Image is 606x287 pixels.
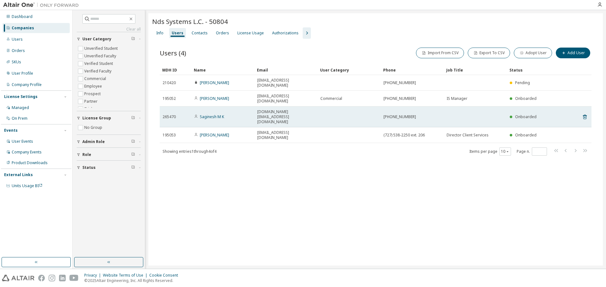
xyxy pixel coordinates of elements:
[517,147,547,156] span: Page n.
[162,65,189,75] div: MDH ID
[192,31,208,36] div: Contacts
[12,150,42,155] div: Company Events
[200,96,229,101] a: [PERSON_NAME]
[77,27,141,32] a: Clear all
[77,111,141,125] button: License Group
[200,132,229,138] a: [PERSON_NAME]
[4,94,38,99] div: License Settings
[200,114,224,119] a: Saginesh M K
[172,31,183,36] div: Users
[103,273,149,278] div: Website Terms of Use
[82,37,111,42] span: User Category
[84,83,103,90] label: Employee
[69,275,79,281] img: youtube.svg
[131,116,135,121] span: Clear filter
[12,139,33,144] div: User Events
[131,37,135,42] span: Clear filter
[514,48,552,58] button: Adopt User
[320,65,378,75] div: User Category
[383,65,441,75] div: Phone
[84,278,182,283] p: © 2025 Altair Engineering, Inc. All Rights Reserved.
[12,71,33,76] div: User Profile
[416,48,464,58] button: Import From CSV
[237,31,264,36] div: License Usage
[84,273,103,278] div: Privacy
[84,98,99,105] label: Partner
[156,31,163,36] div: Info
[152,17,228,26] span: Nds Systems L.C. - 50804
[257,130,315,140] span: [EMAIL_ADDRESS][DOMAIN_NAME]
[82,116,111,121] span: License Group
[383,96,416,101] span: [PHONE_NUMBER]
[200,80,229,85] a: [PERSON_NAME]
[515,96,537,101] span: Onboarded
[515,80,530,85] span: Pending
[84,52,117,60] label: Unverified Faculty
[2,275,34,281] img: altair_logo.svg
[84,124,104,131] label: No Group
[556,48,590,58] button: Add User
[515,114,537,119] span: Onboarded
[216,31,229,36] div: Orders
[469,147,511,156] span: Items per page
[320,96,342,101] span: Commercial
[77,161,141,175] button: Status
[194,65,252,75] div: Name
[163,114,176,119] span: 265470
[82,165,96,170] span: Status
[131,165,135,170] span: Clear filter
[59,275,66,281] img: linkedin.svg
[509,65,554,75] div: Status
[131,152,135,157] span: Clear filter
[12,37,23,42] div: Users
[12,183,43,188] span: Units Usage BI
[84,75,107,83] label: Commercial
[131,139,135,144] span: Clear filter
[272,31,299,36] div: Authorizations
[4,128,18,133] div: Events
[383,133,425,138] span: (727) 538-2250 ext. 206
[82,152,91,157] span: Role
[12,48,25,53] div: Orders
[77,148,141,162] button: Role
[12,14,33,19] div: Dashboard
[163,80,176,85] span: 210420
[84,90,102,98] label: Prospect
[12,105,29,110] div: Managed
[12,82,42,87] div: Company Profile
[160,49,186,57] span: Users (4)
[12,60,21,65] div: SKUs
[84,45,119,52] label: Unverified Student
[77,32,141,46] button: User Category
[163,96,176,101] span: 195052
[446,65,504,75] div: Job Title
[149,273,182,278] div: Cookie Consent
[12,160,48,165] div: Product Downloads
[515,132,537,138] span: Onboarded
[257,65,315,75] div: Email
[12,26,34,31] div: Companies
[447,133,489,138] span: Director Client Services
[257,109,315,124] span: [DOMAIN_NAME][EMAIL_ADDRESS][DOMAIN_NAME]
[77,135,141,149] button: Admin Role
[383,114,416,119] span: [PHONE_NUMBER]
[501,149,509,154] button: 10
[163,133,176,138] span: 195053
[163,149,217,154] span: Showing entries 1 through 4 of 4
[38,275,45,281] img: facebook.svg
[82,139,105,144] span: Admin Role
[468,48,510,58] button: Export To CSV
[84,67,113,75] label: Verified Faculty
[3,2,82,8] img: Altair One
[49,275,55,281] img: instagram.svg
[12,116,27,121] div: On Prem
[447,96,467,101] span: IS Manager
[383,80,416,85] span: [PHONE_NUMBER]
[84,60,114,67] label: Verified Student
[84,105,93,113] label: Trial
[257,78,315,88] span: [EMAIL_ADDRESS][DOMAIN_NAME]
[257,94,315,104] span: [EMAIL_ADDRESS][DOMAIN_NAME]
[4,172,33,177] div: External Links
